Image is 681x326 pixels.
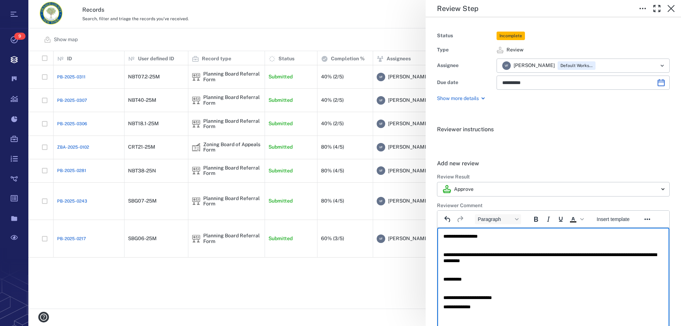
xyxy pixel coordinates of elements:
[437,4,478,13] h5: Review Step
[437,159,670,168] h6: Add new review
[442,214,454,224] button: Undo
[437,202,670,209] h6: Reviewer Comment
[498,33,524,39] span: Incomplete
[559,63,594,69] span: Default Workspace
[567,214,585,224] div: Text color Black
[641,214,653,224] button: Reveal or hide additional toolbar items
[454,214,466,224] button: Redo
[597,216,630,222] span: Insert template
[437,140,438,147] span: .
[650,1,664,16] button: Toggle Fullscreen
[475,214,521,224] button: Block Paragraph
[514,62,555,69] span: [PERSON_NAME]
[437,45,494,55] div: Type
[478,216,513,222] span: Paragraph
[530,214,542,224] button: Bold
[14,33,26,40] span: 9
[542,214,554,224] button: Italic
[437,61,494,71] div: Assignee
[16,5,31,11] span: Help
[437,78,494,88] div: Due date
[654,76,668,90] button: Choose date, selected date is Sep 13, 2025
[437,95,479,102] p: Show more details
[437,31,494,41] div: Status
[664,1,678,16] button: Close
[437,173,670,181] h6: Review Result
[555,214,567,224] button: Underline
[506,46,524,54] span: Review
[454,186,474,193] p: Approve
[657,61,667,71] button: Open
[636,1,650,16] button: Toggle to Edit Boxes
[594,214,632,224] button: Insert template
[502,61,511,70] div: V F
[437,125,670,134] h6: Reviewer instructions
